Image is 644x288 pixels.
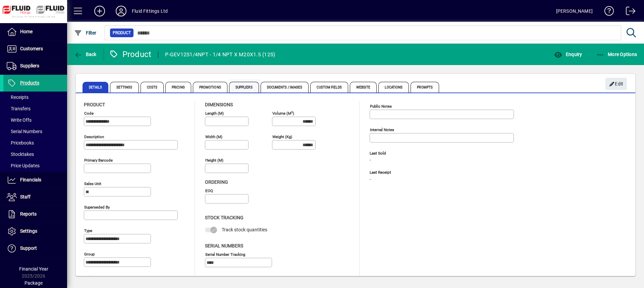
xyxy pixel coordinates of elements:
[370,127,394,132] mat-label: Internal Notes
[20,194,31,199] span: Staff
[556,6,593,16] div: [PERSON_NAME]
[3,114,67,126] a: Write Offs
[132,6,168,16] div: Fluid Fittings Ltd
[222,227,267,232] span: Track stock quantities
[621,1,636,23] a: Logout
[7,163,40,168] span: Price Updates
[3,240,67,257] a: Support
[193,82,227,93] span: Promotions
[84,181,101,186] mat-label: Sales unit
[141,82,164,93] span: Costs
[20,245,37,251] span: Support
[3,172,67,188] a: Financials
[370,151,470,156] span: Last Sold
[84,102,105,107] span: Product
[3,206,67,223] a: Reports
[7,106,31,111] span: Transfers
[20,29,33,34] span: Home
[20,228,37,234] span: Settings
[205,179,228,185] span: Ordering
[3,41,67,57] a: Customers
[350,82,377,93] span: Website
[205,134,222,139] mat-label: Width (m)
[205,111,224,116] mat-label: Length (m)
[605,78,627,90] button: Edit
[113,30,131,36] span: Product
[370,158,371,163] span: -
[3,92,67,103] a: Receipts
[3,223,67,240] a: Settings
[310,82,348,93] span: Custom Fields
[84,275,102,280] mat-label: Sub group
[20,63,39,68] span: Suppliers
[67,48,104,60] app-page-header-button: Back
[3,103,67,114] a: Transfers
[370,104,392,109] mat-label: Public Notes
[84,111,94,116] mat-label: Code
[261,82,309,93] span: Documents / Images
[272,111,294,116] mat-label: Volume (m )
[84,205,110,210] mat-label: Superseded by
[19,266,48,272] span: Financial Year
[72,48,98,60] button: Back
[74,52,97,57] span: Back
[599,1,614,23] a: Knowledge Base
[596,52,637,57] span: More Options
[3,126,67,137] a: Serial Numbers
[84,158,113,163] mat-label: Primary barcode
[370,170,470,175] span: Last Receipt
[7,95,29,100] span: Receipts
[554,52,582,57] span: Enquiry
[165,49,275,60] div: P-GEV12S1/4NPT - 1/4 NPT X M20X1.5 (12S)
[84,228,92,233] mat-label: Type
[291,110,293,114] sup: 3
[89,5,110,17] button: Add
[3,160,67,171] a: Price Updates
[7,140,34,146] span: Pricebooks
[595,48,639,60] button: More Options
[3,23,67,40] a: Home
[552,48,584,60] button: Enquiry
[272,134,292,139] mat-label: Weight (Kg)
[83,82,108,93] span: Details
[20,177,41,182] span: Financials
[20,80,39,85] span: Products
[609,78,624,90] span: Edit
[3,189,67,206] a: Staff
[7,152,34,157] span: Stocktakes
[378,82,409,93] span: Locations
[411,82,439,93] span: Prompts
[165,82,191,93] span: Pricing
[7,129,42,134] span: Serial Numbers
[205,158,223,163] mat-label: Height (m)
[20,211,37,217] span: Reports
[3,149,67,160] a: Stocktakes
[205,102,233,107] span: Dimensions
[3,137,67,149] a: Pricebooks
[109,49,152,60] div: Product
[84,134,104,139] mat-label: Description
[3,58,67,74] a: Suppliers
[205,252,245,256] mat-label: Serial Number tracking
[84,252,95,256] mat-label: Group
[205,188,213,193] mat-label: EOQ
[72,27,98,39] button: Filter
[24,280,43,286] span: Package
[110,5,132,17] button: Profile
[229,82,259,93] span: Suppliers
[7,117,32,123] span: Write Offs
[74,30,97,36] span: Filter
[205,215,244,220] span: Stock Tracking
[370,177,371,182] span: -
[20,46,43,51] span: Customers
[205,243,243,248] span: Serial Numbers
[110,82,139,93] span: Settings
